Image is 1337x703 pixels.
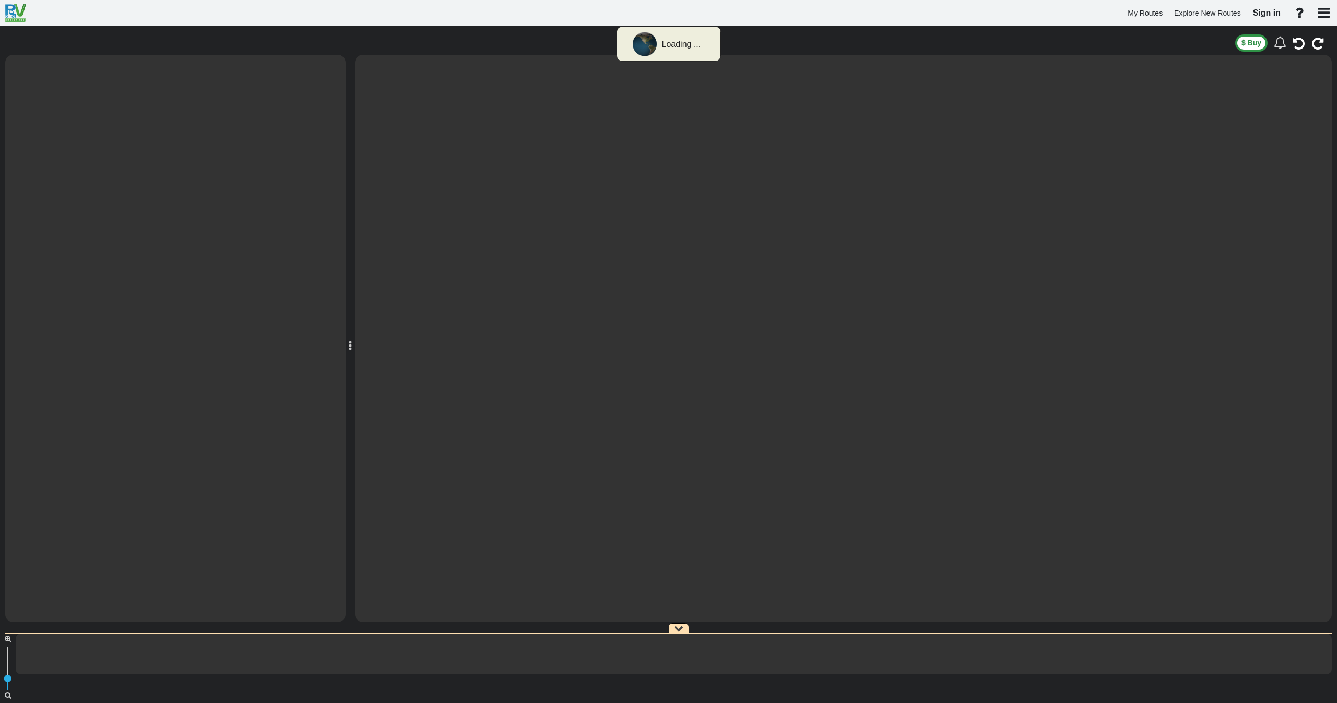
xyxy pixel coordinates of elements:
span: Explore New Routes [1174,9,1241,17]
a: My Routes [1123,3,1167,23]
span: My Routes [1128,9,1163,17]
img: RvPlanetLogo.png [5,4,26,22]
span: $ Buy [1241,39,1261,47]
span: Sign in [1253,8,1281,17]
a: Sign in [1248,2,1285,24]
div: Loading ... [662,39,701,51]
a: Explore New Routes [1169,3,1246,23]
button: $ Buy [1235,34,1268,52]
